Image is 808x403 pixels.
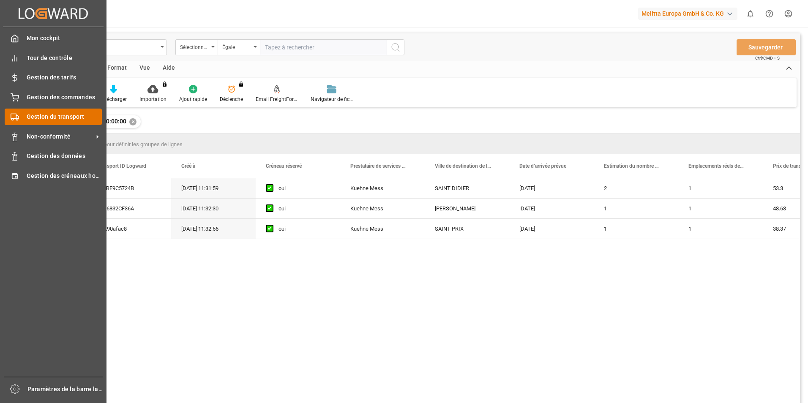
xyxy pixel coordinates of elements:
div: oui [278,199,330,218]
span: Gestion des données [27,152,102,161]
div: 1 [594,199,678,218]
div: [DATE] 11:31:59 [171,178,256,198]
div: Sélectionner un champ [180,41,209,51]
div: [DATE] [509,219,594,239]
span: Transport ID Logward [97,163,146,169]
div: SAINT DIDIER [425,178,509,198]
div: oui [278,219,330,239]
a: Gestion des tarifs [5,69,102,86]
div: 1 [678,199,763,218]
div: 2 [594,178,678,198]
div: 1 [594,219,678,239]
span: Paramètres de la barre latérale [27,385,103,394]
span: Créé à [181,163,195,169]
span: Emplacements réels des palettes [688,163,745,169]
div: 1 [678,219,763,239]
div: Aide [156,61,181,76]
button: Ouvrir le menu [218,39,260,55]
span: Mon cockpit [27,34,102,43]
span: Non-conformité [27,132,93,141]
a: Mon cockpit [5,30,102,46]
button: Afficher 0 nouvelles notifications [741,4,760,23]
div: [PERSON_NAME] [425,199,509,218]
button: Melitta Europa GmbH & Co. KG [638,5,741,22]
span: Estimation du nombre de places de palettes [604,163,661,169]
div: 1 [678,178,763,198]
span: Gestion des tarifs [27,73,102,82]
button: Sauvegarder [737,39,796,55]
span: Prestataire de services de transport [350,163,407,169]
span: Gestion des commandes [27,93,102,102]
div: Kuehne Mess [340,199,425,218]
span: Faites glisser ici pour définir les groupes de lignes [64,141,183,147]
div: [DATE] [509,199,594,218]
a: Gestion des commandes [5,89,102,105]
div: oui [278,179,330,198]
div: 5A1BE9C5724B [87,178,171,198]
div: Télécharger [101,95,127,103]
div: Égale [222,41,251,51]
button: Bouton de recherche [387,39,404,55]
font: Melitta Europa GmbH & Co. KG [641,9,724,18]
span: Ville de destination de livraison [435,163,491,169]
div: CA06832CF36A [87,199,171,218]
div: Ajout rapide [179,95,207,103]
span: Ctrl/CMD + S [755,55,780,61]
input: Tapez à rechercher [260,39,387,55]
span: Gestion du transport [27,112,102,121]
a: Gestion des données [5,148,102,164]
div: [DATE] 11:32:56 [171,219,256,239]
span: Date d’arrivée prévue [519,163,566,169]
div: Vue [133,61,156,76]
div: [DATE] [509,178,594,198]
div: Kuehne Mess [340,219,425,239]
button: Centre d’aide [760,4,779,23]
a: Gestion des créneaux horaires [5,167,102,184]
a: Gestion du transport [5,109,102,125]
div: Kuehne Mess [340,178,425,198]
span: Gestion des créneaux horaires [27,172,102,180]
button: Ouvrir le menu [175,39,218,55]
a: Tour de contrôle [5,49,102,66]
div: [DATE] 11:32:30 [171,199,256,218]
span: Créneau réservé [266,163,302,169]
div: Navigateur de fichiers [311,95,353,103]
div: 34lit90afac8 [87,219,171,239]
div: Email FreightForwarders [256,95,298,103]
div: SAINT PRIX [425,219,509,239]
div: ✕ [129,118,136,125]
div: Format [101,61,133,76]
span: Tour de contrôle [27,54,102,63]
